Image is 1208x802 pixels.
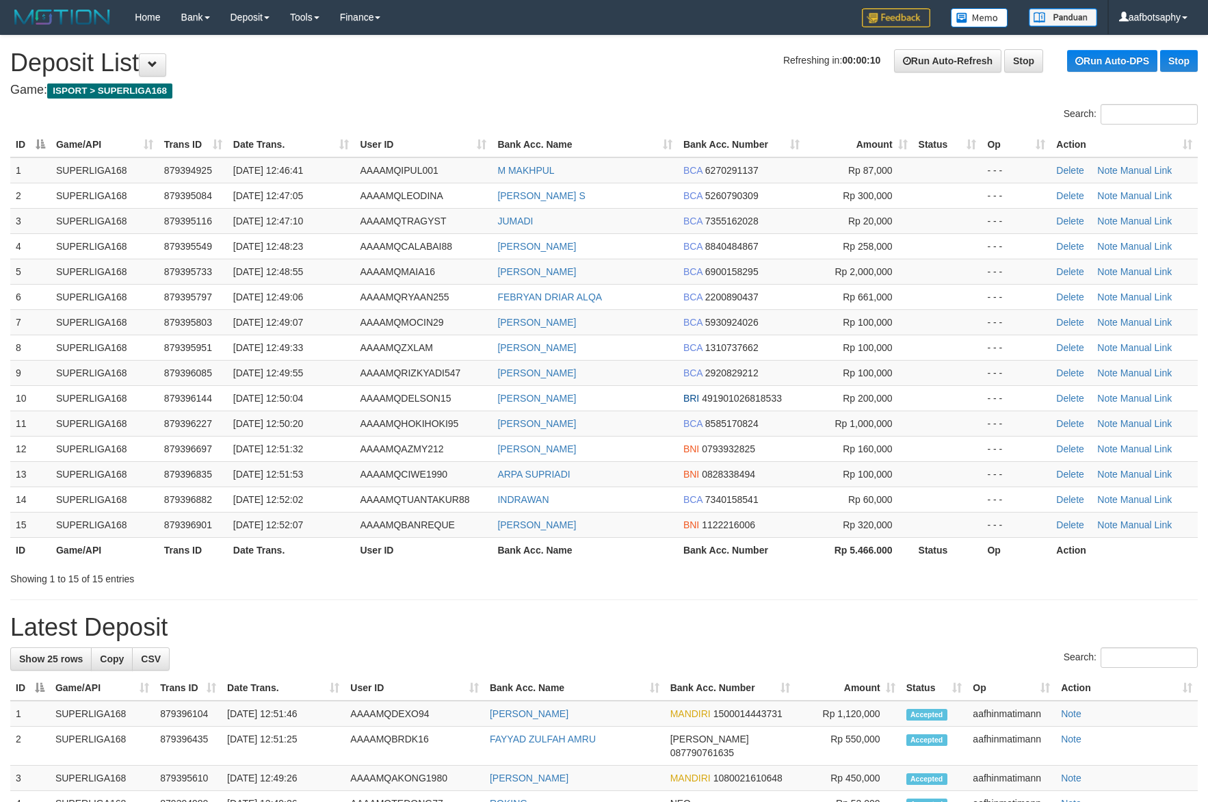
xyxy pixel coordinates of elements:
td: 15 [10,512,51,537]
span: Rp 200,000 [843,393,892,404]
span: Copy 5930924026 to clipboard [705,317,759,328]
span: Rp 258,000 [843,241,892,252]
th: Bank Acc. Number: activate to sort column ascending [678,132,805,157]
span: [DATE] 12:48:55 [233,266,303,277]
a: CSV [132,647,170,671]
th: Date Trans.: activate to sort column ascending [228,132,355,157]
a: Note [1097,519,1118,530]
th: Amount: activate to sort column ascending [805,132,913,157]
a: Note [1097,494,1118,505]
th: ID: activate to sort column descending [10,132,51,157]
span: AAAAMQCALABAI88 [360,241,452,252]
span: Copy 6900158295 to clipboard [705,266,759,277]
a: Note [1097,393,1118,404]
strong: 00:00:10 [842,55,880,66]
td: aafhinmatimann [967,727,1055,766]
td: - - - [982,335,1051,360]
a: Manual Link [1120,317,1172,328]
a: Manual Link [1120,418,1172,429]
td: AAAAMQAKONG1980 [345,766,484,791]
td: SUPERLIGA168 [51,259,159,284]
a: Manual Link [1120,469,1172,480]
span: 879396227 [164,418,212,429]
span: AAAAMQCIWE1990 [360,469,447,480]
span: Accepted [906,734,947,746]
span: MANDIRI [670,773,711,784]
td: Rp 550,000 [796,727,900,766]
a: Note [1061,773,1081,784]
td: 3 [10,208,51,233]
a: Run Auto-Refresh [894,49,1001,73]
span: 879396882 [164,494,212,505]
span: BCA [683,241,703,252]
span: AAAAMQAZMY212 [360,443,443,454]
span: 879395084 [164,190,212,201]
a: Delete [1056,266,1084,277]
span: AAAAMQTUANTAKUR88 [360,494,469,505]
td: SUPERLIGA168 [51,385,159,411]
th: ID [10,537,51,562]
a: Delete [1056,165,1084,176]
span: 879394925 [164,165,212,176]
span: BCA [683,342,703,353]
span: BRI [683,393,699,404]
a: Delete [1056,292,1084,302]
a: Delete [1056,443,1084,454]
td: 4 [10,233,51,259]
span: [DATE] 12:49:33 [233,342,303,353]
span: [DATE] 12:50:20 [233,418,303,429]
span: AAAAMQRIZKYADI547 [360,367,460,378]
span: [DATE] 12:46:41 [233,165,303,176]
span: Copy 0793932825 to clipboard [702,443,755,454]
a: M MAKHPUL [497,165,554,176]
td: 879395610 [155,766,222,791]
span: Copy 087790761635 to clipboard [670,747,734,758]
th: User ID [354,537,492,562]
span: Rp 2,000,000 [835,266,892,277]
input: Search: [1101,647,1198,668]
td: Rp 450,000 [796,766,900,791]
span: [DATE] 12:49:06 [233,292,303,302]
th: Trans ID: activate to sort column ascending [155,675,222,701]
span: CSV [141,654,161,664]
span: Accepted [906,709,947,721]
th: Trans ID: activate to sort column ascending [159,132,228,157]
td: - - - [982,487,1051,512]
td: 8 [10,335,51,360]
a: Note [1097,443,1118,454]
span: BCA [683,292,703,302]
td: - - - [982,309,1051,335]
a: [PERSON_NAME] [497,317,576,328]
span: Accepted [906,773,947,785]
td: 2 [10,727,50,766]
span: Copy 491901026818533 to clipboard [702,393,782,404]
span: BCA [683,418,703,429]
th: Bank Acc. Name [492,537,678,562]
span: Copy 2920829212 to clipboard [705,367,759,378]
span: [DATE] 12:52:02 [233,494,303,505]
span: [DATE] 12:51:32 [233,443,303,454]
span: 879395951 [164,342,212,353]
td: - - - [982,284,1051,309]
th: User ID: activate to sort column ascending [354,132,492,157]
td: 10 [10,385,51,411]
td: SUPERLIGA168 [50,766,155,791]
span: Rp 20,000 [848,216,893,227]
span: AAAAMQRYAAN255 [360,292,449,302]
label: Search: [1064,647,1198,668]
td: SUPERLIGA168 [51,157,159,183]
a: [PERSON_NAME] [490,708,568,719]
span: BCA [683,367,703,378]
a: Manual Link [1120,165,1172,176]
span: BCA [683,317,703,328]
td: - - - [982,183,1051,208]
span: 879396697 [164,443,212,454]
a: INDRAWAN [497,494,549,505]
a: Note [1097,165,1118,176]
span: AAAAMQMOCIN29 [360,317,443,328]
a: [PERSON_NAME] [497,342,576,353]
a: Delete [1056,342,1084,353]
span: 879395116 [164,216,212,227]
a: Show 25 rows [10,647,92,671]
span: BCA [683,266,703,277]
